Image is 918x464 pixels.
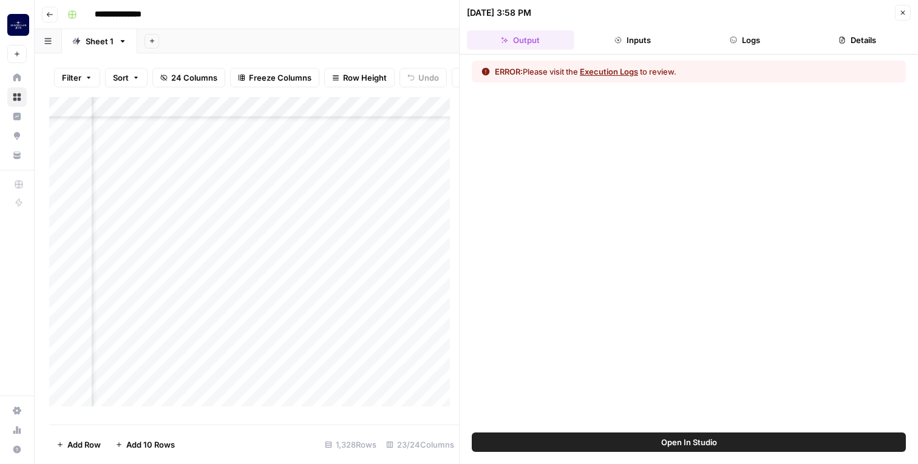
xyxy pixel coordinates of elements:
[7,420,27,440] a: Usage
[86,35,114,47] div: Sheet 1
[7,10,27,40] button: Workspace: Magellan Jets
[230,68,319,87] button: Freeze Columns
[320,435,381,454] div: 1,328 Rows
[249,72,311,84] span: Freeze Columns
[418,72,439,84] span: Undo
[7,107,27,126] a: Insights
[171,72,217,84] span: 24 Columns
[126,439,175,451] span: Add 10 Rows
[7,68,27,87] a: Home
[7,401,27,420] a: Settings
[399,68,447,87] button: Undo
[49,435,108,454] button: Add Row
[7,146,27,165] a: Your Data
[62,29,137,53] a: Sheet 1
[324,68,395,87] button: Row Height
[381,435,459,454] div: 23/24 Columns
[54,68,100,87] button: Filter
[7,126,27,146] a: Opportunities
[343,72,387,84] span: Row Height
[579,30,687,50] button: Inputs
[467,7,531,19] div: [DATE] 3:58 PM
[495,67,523,76] span: ERROR:
[803,30,911,50] button: Details
[472,432,906,452] button: Open In Studio
[692,30,799,50] button: Logs
[7,14,29,36] img: Magellan Jets Logo
[67,439,101,451] span: Add Row
[7,440,27,459] button: Help + Support
[661,436,717,448] span: Open In Studio
[7,87,27,107] a: Browse
[152,68,225,87] button: 24 Columns
[580,66,638,78] button: Execution Logs
[495,66,676,78] div: Please visit the to review.
[62,72,81,84] span: Filter
[113,72,129,84] span: Sort
[105,68,148,87] button: Sort
[467,30,574,50] button: Output
[108,435,182,454] button: Add 10 Rows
